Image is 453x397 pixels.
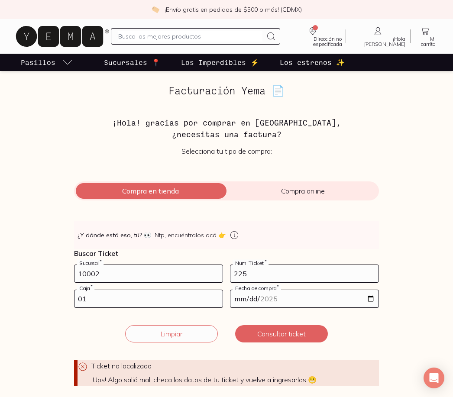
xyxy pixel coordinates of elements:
label: Num. Ticket [233,260,269,266]
span: Mi carrito [414,36,436,47]
input: 14-05-2023 [230,290,379,307]
p: ¡Envío gratis en pedidos de $500 o más! (CDMX) [165,5,302,14]
input: 123 [230,265,379,282]
span: ¡Hola, [PERSON_NAME]! [349,36,407,47]
p: Los estrenos ✨ [280,57,345,68]
a: pasillo-todos-link [19,54,74,71]
a: Mi carrito [411,26,439,47]
p: Buscar Ticket [74,249,379,258]
img: check [152,6,159,13]
button: Limpiar [125,325,218,342]
span: 👀 [144,231,151,239]
button: Consultar ticket [235,325,328,342]
span: ¡Ups! Algo salió mal, checa los datos de tu ticket y vuelve a ingresarlos 😬 [91,375,379,384]
a: Sucursales 📍 [102,54,162,71]
input: 728 [74,265,223,282]
a: Los estrenos ✨ [278,54,346,71]
h3: ¡Hola! gracias por comprar en [GEOGRAPHIC_DATA], ¿necesitas una factura? [74,117,379,140]
strong: ¿Y dónde está eso, tú? [78,231,151,239]
span: Compra online [226,187,379,195]
span: Compra en tienda [74,187,226,195]
span: Dirección no especificada [284,36,342,47]
a: Dirección no especificada [280,26,346,47]
div: Open Intercom Messenger [424,368,444,388]
label: Caja [77,285,94,291]
input: 03 [74,290,223,307]
p: Los Imperdibles ⚡️ [181,57,259,68]
a: ¡Hola, [PERSON_NAME]! [346,26,410,47]
p: Sucursales 📍 [104,57,160,68]
span: Ticket no localizado [91,361,152,370]
h2: Facturación Yema 📄 [74,85,379,96]
span: Ntp, encuéntralos acá 👉 [155,231,226,239]
p: Selecciona tu tipo de compra: [74,147,379,155]
a: Los Imperdibles ⚡️ [179,54,261,71]
label: Fecha de compra [233,285,281,291]
input: Busca los mejores productos [118,31,262,42]
label: Sucursal [77,260,104,266]
p: Pasillos [21,57,55,68]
